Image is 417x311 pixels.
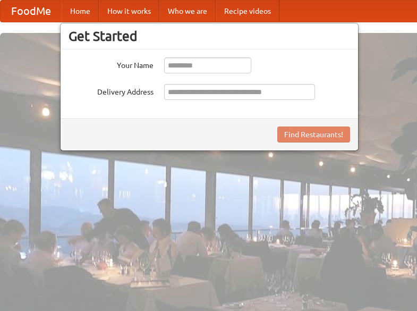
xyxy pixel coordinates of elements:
[69,57,154,71] label: Your Name
[62,1,99,22] a: Home
[69,28,350,44] h3: Get Started
[69,84,154,97] label: Delivery Address
[99,1,159,22] a: How it works
[277,127,350,142] button: Find Restaurants!
[159,1,216,22] a: Who we are
[216,1,279,22] a: Recipe videos
[1,1,62,22] a: FoodMe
